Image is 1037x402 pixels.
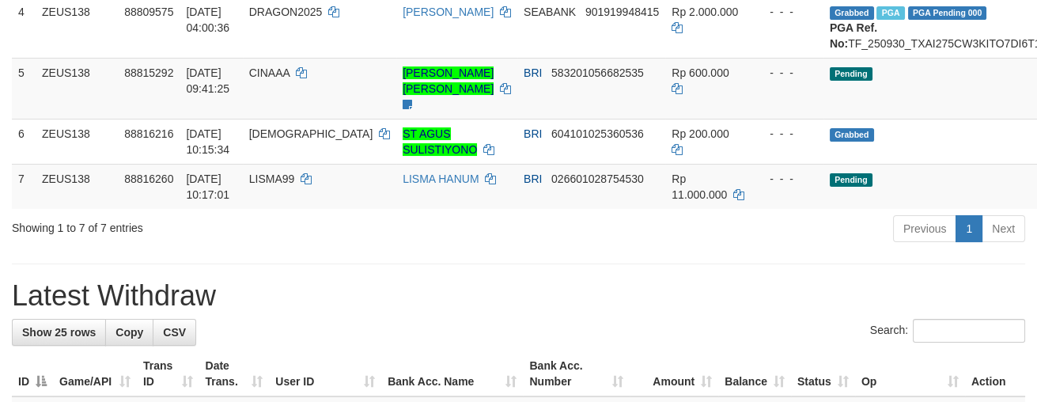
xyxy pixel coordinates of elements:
th: Balance: activate to sort column ascending [718,351,791,396]
a: Show 25 rows [12,319,106,346]
span: Copy 026601028754530 to clipboard [551,173,644,185]
a: CSV [153,319,196,346]
span: 88816216 [124,127,173,140]
span: Rp 200.000 [672,127,729,140]
th: Bank Acc. Number: activate to sort column ascending [523,351,629,396]
span: DRAGON2025 [249,6,323,18]
a: 1 [956,215,982,242]
div: - - - [757,171,817,187]
th: Trans ID: activate to sort column ascending [137,351,199,396]
span: Grabbed [830,6,874,20]
span: 88815292 [124,66,173,79]
label: Search: [870,319,1025,343]
th: Status: activate to sort column ascending [791,351,855,396]
span: Marked by aafkaynarin [876,6,904,20]
h1: Latest Withdraw [12,280,1025,312]
th: Amount: activate to sort column ascending [630,351,719,396]
a: [PERSON_NAME] [PERSON_NAME] [403,66,494,95]
td: 7 [12,164,36,209]
span: PGA Pending [908,6,987,20]
th: User ID: activate to sort column ascending [269,351,381,396]
span: Rp 2.000.000 [672,6,738,18]
span: BRI [524,127,542,140]
span: Copy 604101025360536 to clipboard [551,127,644,140]
a: ST AGUS SULISTIYONO [403,127,477,156]
td: ZEUS138 [36,58,118,119]
td: ZEUS138 [36,119,118,164]
span: Rp 11.000.000 [672,173,727,201]
input: Search: [913,319,1025,343]
span: Copy [115,326,143,339]
a: LISMA HANUM [403,173,479,185]
span: [DATE] 10:17:01 [186,173,229,201]
span: Pending [830,173,872,187]
th: Op: activate to sort column ascending [855,351,965,396]
span: [DEMOGRAPHIC_DATA] [249,127,373,140]
a: [PERSON_NAME] [403,6,494,18]
span: Rp 600.000 [672,66,729,79]
span: Grabbed [830,128,874,142]
span: Show 25 rows [22,326,96,339]
span: [DATE] 09:41:25 [186,66,229,95]
th: Date Trans.: activate to sort column ascending [199,351,270,396]
a: Previous [893,215,956,242]
span: CSV [163,326,186,339]
div: Showing 1 to 7 of 7 entries [12,214,420,236]
th: Bank Acc. Name: activate to sort column ascending [381,351,523,396]
div: - - - [757,126,817,142]
b: PGA Ref. No: [830,21,877,50]
span: [DATE] 10:15:34 [186,127,229,156]
a: Next [982,215,1025,242]
span: CINAAA [249,66,290,79]
th: Action [965,351,1025,396]
span: BRI [524,66,542,79]
span: Copy 583201056682535 to clipboard [551,66,644,79]
span: Pending [830,67,872,81]
th: Game/API: activate to sort column ascending [53,351,137,396]
span: 88816260 [124,173,173,185]
td: 6 [12,119,36,164]
span: BRI [524,173,542,185]
td: 5 [12,58,36,119]
span: Copy 901919948415 to clipboard [585,6,659,18]
span: 88809575 [124,6,173,18]
div: - - - [757,4,817,20]
div: - - - [757,65,817,81]
th: ID: activate to sort column descending [12,351,53,396]
td: ZEUS138 [36,164,118,209]
a: Copy [105,319,153,346]
span: SEABANK [524,6,576,18]
span: [DATE] 04:00:36 [186,6,229,34]
span: LISMA99 [249,173,295,185]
